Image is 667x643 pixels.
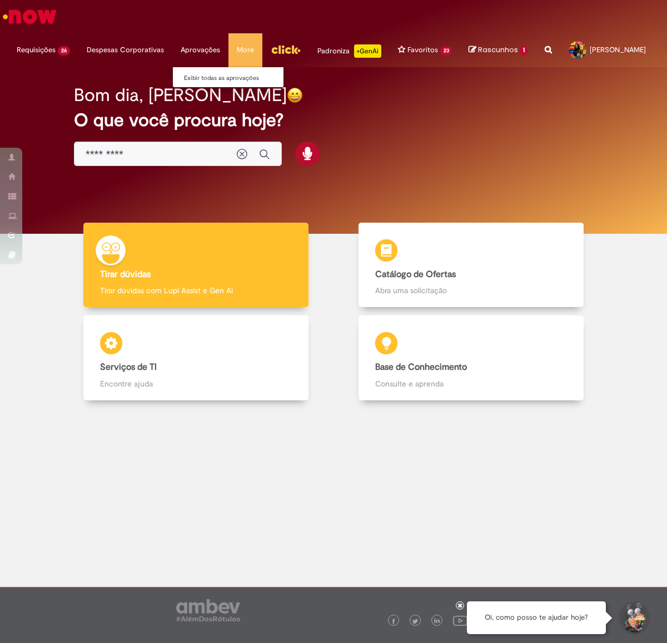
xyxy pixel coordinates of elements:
span: [PERSON_NAME] [590,45,646,54]
span: Despesas Corporativas [87,44,164,56]
img: logo_footer_youtube.png [453,613,467,627]
ul: Menu Cabeçalho [8,33,78,67]
ul: Menu Cabeçalho [309,33,390,67]
a: Despesas Corporativas : [78,33,172,67]
ul: Menu Cabeçalho [262,33,309,67]
a: [PERSON_NAME] [560,33,654,67]
span: Requisições [17,44,56,56]
a: Favoritos : 23 [390,33,461,67]
a: Exibir todas as aprovações [173,72,295,84]
span: Rascunhos [478,44,518,55]
p: Tirar dúvidas com Lupi Assist e Gen Ai [100,285,292,296]
a: Requisições : 26 [8,33,78,67]
a: Serviços de TI Encontre ajuda [58,315,333,400]
a: Aprovações : 0 [172,33,228,67]
span: 1 [520,46,528,56]
a: More : 4 [228,33,262,67]
a: Catálogo de Ofertas Abra uma solicitação [333,223,609,308]
img: logo_footer_linkedin.png [434,618,440,625]
p: Consulte e aprenda [375,378,567,389]
p: Abra uma solicitação [375,285,567,296]
h2: Bom dia, [PERSON_NAME] [74,86,287,105]
p: Encontre ajuda [100,378,292,389]
button: Iniciar Conversa de Suporte [617,601,650,635]
p: +GenAi [354,44,381,58]
div: Oi, como posso te ajudar hoje? [467,601,606,634]
ul: Menu Cabeçalho [228,33,262,67]
a: Rascunhos [469,45,528,56]
ul: Menu Cabeçalho [172,33,228,67]
img: happy-face.png [287,87,303,103]
ul: Menu Cabeçalho [390,33,461,67]
h2: O que você procura hoje? [74,110,593,130]
img: click_logo_yellow_360x200.png [271,41,301,58]
span: Favoritos [407,44,438,56]
img: ServiceNow [1,6,58,28]
b: Base de Conhecimento [375,361,467,373]
a: Tirar dúvidas Tirar dúvidas com Lupi Assist e Gen Ai [58,223,333,308]
ul: Menu Cabeçalho [78,33,172,67]
div: Padroniza [317,44,381,58]
img: logo_footer_facebook.png [391,619,396,624]
a: Base de Conhecimento Consulte e aprenda [333,315,609,400]
b: Catálogo de Ofertas [375,269,456,280]
span: 23 [440,46,452,56]
img: logo_footer_twitter.png [412,619,418,624]
span: Aprovações [181,44,220,56]
ul: Aprovações [172,67,284,88]
i: Search from all sources [545,33,552,53]
span: More [237,44,254,56]
img: logo_footer_ambev_rotulo_gray.png [176,599,240,621]
span: 26 [58,46,70,56]
b: Tirar dúvidas [100,269,151,280]
b: Serviços de TI [100,361,157,373]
